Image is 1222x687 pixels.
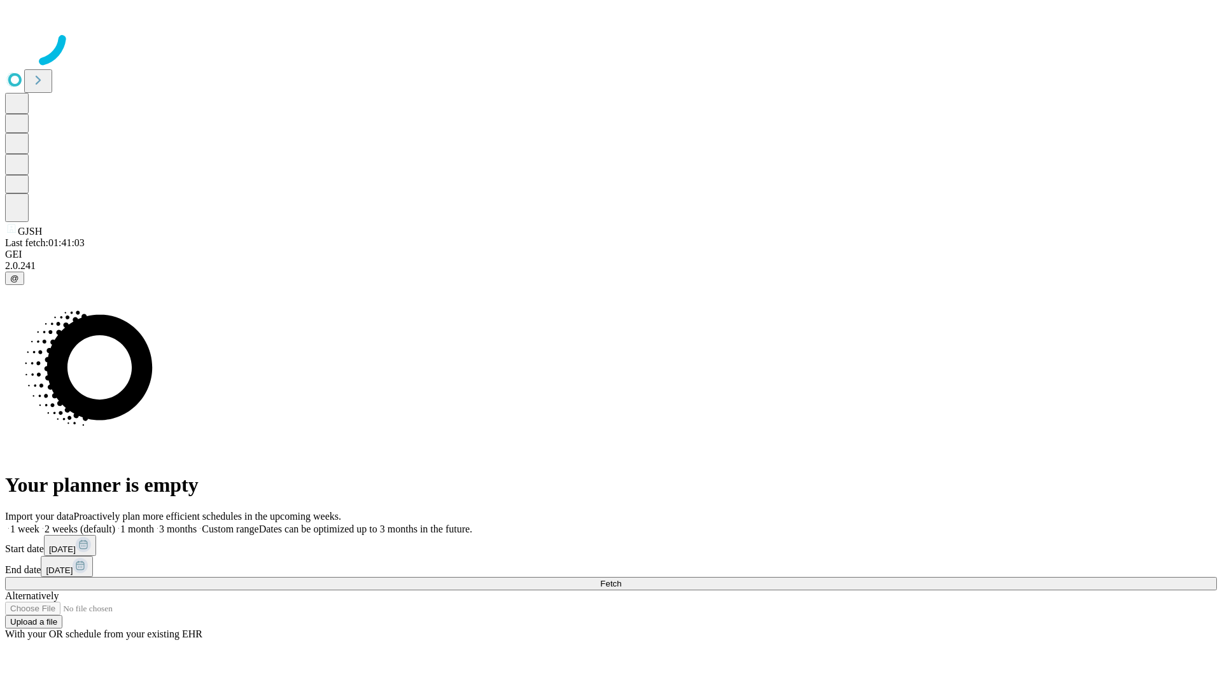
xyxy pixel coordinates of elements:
[259,524,472,534] span: Dates can be optimized up to 3 months in the future.
[5,556,1217,577] div: End date
[5,272,24,285] button: @
[5,237,85,248] span: Last fetch: 01:41:03
[45,524,115,534] span: 2 weeks (default)
[202,524,258,534] span: Custom range
[5,590,59,601] span: Alternatively
[159,524,197,534] span: 3 months
[74,511,341,522] span: Proactively plan more efficient schedules in the upcoming weeks.
[5,249,1217,260] div: GEI
[600,579,621,588] span: Fetch
[41,556,93,577] button: [DATE]
[10,524,39,534] span: 1 week
[5,628,202,639] span: With your OR schedule from your existing EHR
[5,511,74,522] span: Import your data
[5,473,1217,497] h1: Your planner is empty
[44,535,96,556] button: [DATE]
[5,260,1217,272] div: 2.0.241
[5,577,1217,590] button: Fetch
[10,274,19,283] span: @
[46,566,73,575] span: [DATE]
[120,524,154,534] span: 1 month
[18,226,42,237] span: GJSH
[5,615,62,628] button: Upload a file
[49,545,76,554] span: [DATE]
[5,535,1217,556] div: Start date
